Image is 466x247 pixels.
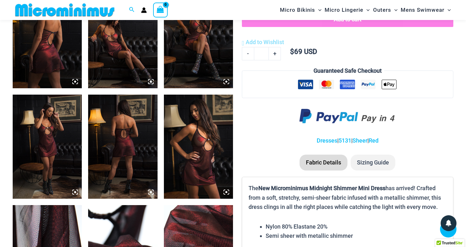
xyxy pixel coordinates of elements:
bdi: 69 USD [290,48,317,56]
li: Fabric Details [300,155,347,170]
a: OutersMenu ToggleMenu Toggle [372,2,399,18]
a: Add to Wishlist [242,37,284,47]
span: Outers [373,2,391,18]
a: - [242,47,254,60]
p: The has arrived! Crafted from a soft, stretchy, semi-sheer fabric infused with a metallic shimmer... [249,184,447,212]
legend: Guaranteed Safe Checkout [311,66,384,76]
nav: Site Navigation [277,1,453,19]
li: Semi sheer with metallic shimmer [266,231,447,241]
a: View Shopping Cart, empty [153,3,168,17]
img: MM SHOP LOGO FLAT [13,3,117,17]
img: Midnight Shimmer Red 5131 Dress [13,95,82,198]
img: Midnight Shimmer Red 5131 Dress [164,95,233,198]
li: Nylon 80% Elastane 20% [266,222,447,231]
a: Red [369,137,379,144]
a: Dresses [317,137,337,144]
a: Sheer [353,137,367,144]
a: Mens SwimwearMenu ToggleMenu Toggle [399,2,452,18]
input: Product quantity [254,47,269,60]
a: Micro BikinisMenu ToggleMenu Toggle [278,2,323,18]
b: New Microminimus Midnight Shimmer Mini Dress [258,185,385,191]
span: Micro Bikinis [280,2,315,18]
a: Micro LingerieMenu ToggleMenu Toggle [323,2,371,18]
span: $ [290,48,294,56]
a: Search icon link [129,6,135,14]
img: Midnight Shimmer Red 5131 Dress [88,95,157,198]
span: Menu Toggle [444,2,451,18]
p: | | | [242,136,453,145]
span: Menu Toggle [315,2,321,18]
span: Menu Toggle [391,2,398,18]
span: Menu Toggle [363,2,370,18]
a: Account icon link [141,7,147,13]
a: + [269,47,281,60]
a: 5131 [339,137,351,144]
span: Mens Swimwear [401,2,444,18]
span: Add to Wishlist [246,39,284,45]
span: Micro Lingerie [325,2,363,18]
li: Sizing Guide [351,155,395,170]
